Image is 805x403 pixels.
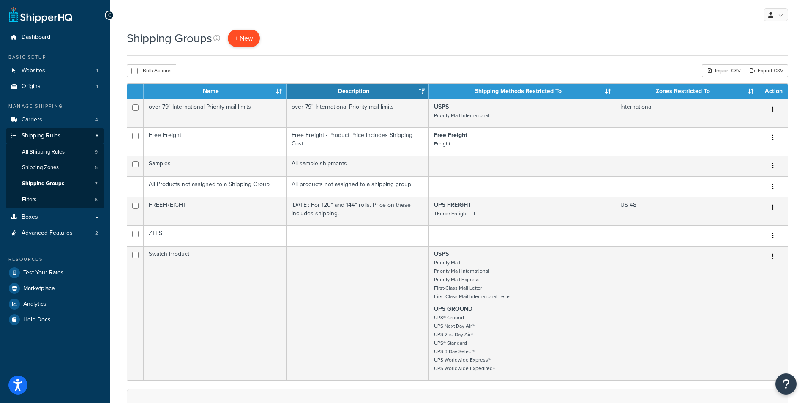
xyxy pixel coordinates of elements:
[22,83,41,90] span: Origins
[144,176,287,197] td: All Products not assigned to a Shipping Group
[6,225,104,241] a: Advanced Features 2
[6,176,104,192] a: Shipping Groups 7
[434,249,449,258] strong: USPS
[23,269,64,277] span: Test Your Rates
[6,103,104,110] div: Manage Shipping
[434,259,511,300] small: Priority Mail Priority Mail International Priority Mail Express First-Class Mail Letter First-Cla...
[6,312,104,327] a: Help Docs
[615,84,758,99] th: Zones Restricted To: activate to sort column ascending
[434,140,450,148] small: Freight
[6,265,104,280] a: Test Your Rates
[22,164,59,171] span: Shipping Zones
[144,84,287,99] th: Name: activate to sort column ascending
[6,79,104,94] a: Origins 1
[434,304,472,313] strong: UPS GROUND
[434,314,495,372] small: UPS® Ground UPS Next Day Air® UPS 2nd Day Air® UPS® Standard UPS 3 Day Select® UPS Worldwide Expr...
[144,156,287,176] td: Samples
[144,197,287,225] td: FREEFREIGHT
[775,373,797,395] button: Open Resource Center
[6,112,104,128] a: Carriers 4
[23,285,55,292] span: Marketplace
[6,192,104,208] li: Filters
[434,102,449,111] strong: USPS
[745,64,788,77] a: Export CSV
[6,209,104,225] a: Boxes
[95,164,98,171] span: 5
[6,63,104,79] a: Websites 1
[96,67,98,74] span: 1
[429,84,615,99] th: Shipping Methods Restricted To: activate to sort column ascending
[22,148,65,156] span: All Shipping Rules
[6,192,104,208] a: Filters 6
[127,30,212,47] h1: Shipping Groups
[758,84,788,99] th: Action
[6,30,104,45] a: Dashboard
[95,230,98,237] span: 2
[96,83,98,90] span: 1
[95,116,98,123] span: 4
[95,196,98,203] span: 6
[287,84,429,99] th: Description: activate to sort column ascending
[434,112,489,119] small: Priority Mail International
[6,160,104,175] li: Shipping Zones
[95,180,98,187] span: 7
[287,99,429,127] td: over 79" International Priority mail limits
[22,230,73,237] span: Advanced Features
[144,99,287,127] td: over 79" International Priority mail limits
[6,79,104,94] li: Origins
[6,144,104,160] a: All Shipping Rules 9
[615,99,758,127] td: International
[144,225,287,246] td: ZTEST
[9,6,72,23] a: ShipperHQ Home
[22,67,45,74] span: Websites
[6,160,104,175] a: Shipping Zones 5
[6,256,104,263] div: Resources
[127,64,176,77] button: Bulk Actions
[22,116,42,123] span: Carriers
[434,200,471,209] strong: UPS FREIGHT
[6,128,104,144] a: Shipping Rules
[6,54,104,61] div: Basic Setup
[434,131,467,140] strong: Free Freight
[235,33,253,43] span: + New
[23,301,46,308] span: Analytics
[287,197,429,225] td: [DATE]: For 120" and 144" rolls. Price on these includes shipping.
[22,132,61,140] span: Shipping Rules
[6,225,104,241] li: Advanced Features
[6,281,104,296] a: Marketplace
[22,214,38,221] span: Boxes
[22,196,36,203] span: Filters
[23,316,51,323] span: Help Docs
[287,176,429,197] td: All products not assigned to a shipping group
[6,128,104,208] li: Shipping Rules
[287,127,429,156] td: Free Freight - Product Price Includes Shipping Cost
[6,63,104,79] li: Websites
[6,112,104,128] li: Carriers
[287,156,429,176] td: All sample shipments
[615,197,758,225] td: US 48
[144,246,287,380] td: Swatch Product
[6,296,104,312] a: Analytics
[6,176,104,192] li: Shipping Groups
[6,144,104,160] li: All Shipping Rules
[144,127,287,156] td: Free Freight
[22,34,50,41] span: Dashboard
[702,64,745,77] div: Import CSV
[95,148,98,156] span: 9
[434,210,476,217] small: TForce Freight LTL
[22,180,64,187] span: Shipping Groups
[228,30,260,47] a: + New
